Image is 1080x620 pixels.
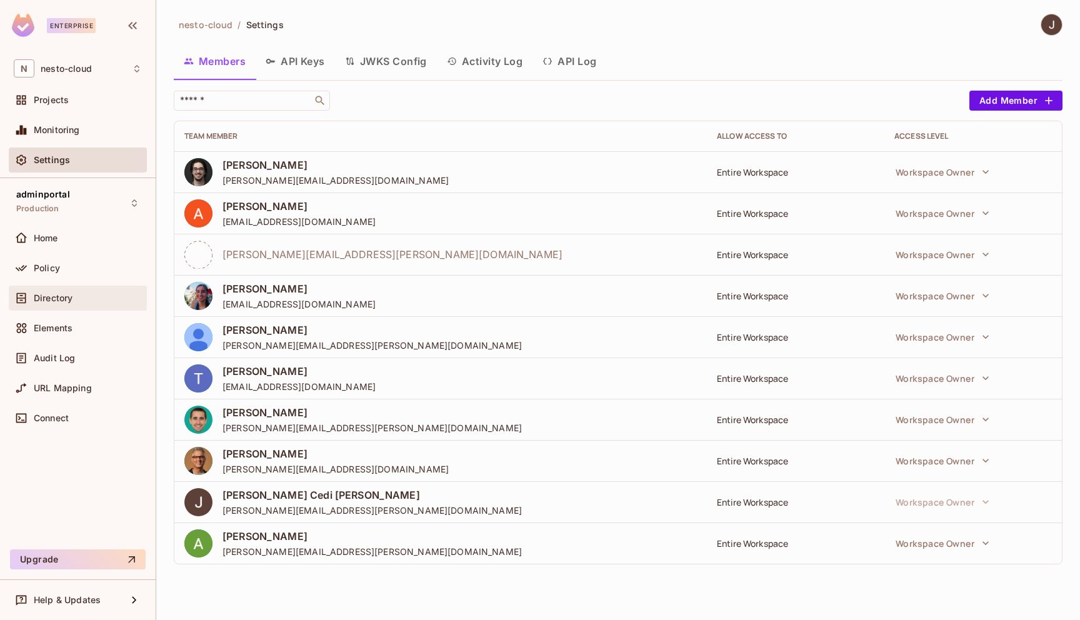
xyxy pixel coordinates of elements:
span: Monitoring [34,125,80,135]
span: Audit Log [34,353,75,363]
img: ACg8ocINFAj3Z9mQcbVusZlnHkcacTY_90z3CSJFL7ardwQkWMCx5g=s96-c [184,199,212,227]
button: Activity Log [437,46,533,77]
button: Workspace Owner [889,242,996,267]
span: Workspace: nesto-cloud [41,64,92,74]
div: Entire Workspace [717,414,874,426]
img: ACg8ocJHGSarL5f1IAfcZifux1Z2PfnbMFi-VXz8sxwi87OEfW7qe50=s96-c [184,282,212,310]
span: Settings [246,19,284,31]
span: N [14,59,34,77]
button: Workspace Owner [889,407,996,432]
div: Entire Workspace [717,166,874,178]
button: Workspace Owner [889,531,996,556]
img: SReyMgAAAABJRU5ErkJggg== [12,14,34,37]
button: Workspace Owner [889,324,996,349]
img: ACg8ocJkX-VRI6lXPNFZbkrVrsa94bpYkazFmaFKRXCbA_l4U_ibG6GY=s96-c [184,447,212,475]
span: [PERSON_NAME][EMAIL_ADDRESS][PERSON_NAME][DOMAIN_NAME] [222,546,522,557]
button: API Keys [256,46,335,77]
div: Entire Workspace [717,331,874,343]
button: JWKS Config [335,46,437,77]
span: [PERSON_NAME][EMAIL_ADDRESS][PERSON_NAME][DOMAIN_NAME] [222,422,522,434]
span: [EMAIL_ADDRESS][DOMAIN_NAME] [222,298,376,310]
span: [PERSON_NAME][EMAIL_ADDRESS][DOMAIN_NAME] [222,463,449,475]
div: Entire Workspace [717,249,874,261]
span: Projects [34,95,69,105]
span: Connect [34,413,69,423]
div: Allow Access to [717,131,874,141]
span: [PERSON_NAME][EMAIL_ADDRESS][PERSON_NAME][DOMAIN_NAME] [222,339,522,351]
span: [PERSON_NAME] [222,199,376,213]
span: [EMAIL_ADDRESS][DOMAIN_NAME] [222,216,376,227]
span: Directory [34,293,72,303]
span: [EMAIL_ADDRESS][DOMAIN_NAME] [222,381,376,392]
button: Workspace Owner [889,283,996,308]
div: Entire Workspace [717,290,874,302]
button: Workspace Owner [889,448,996,473]
div: Entire Workspace [717,496,874,508]
span: Home [34,233,58,243]
span: URL Mapping [34,383,92,393]
div: Entire Workspace [717,372,874,384]
span: [PERSON_NAME] [222,406,522,419]
img: ACg8ocInWiqgm7THLiHZL-AOgl3cbDTFDGyEu4T6eAo8dMIL-lStsQk=s96-c [184,158,212,186]
span: Production [16,204,59,214]
button: Workspace Owner [889,366,996,391]
div: Entire Workspace [717,207,874,219]
div: Access Level [894,131,1052,141]
span: [PERSON_NAME] Cedi [PERSON_NAME] [222,488,522,502]
span: [PERSON_NAME] [222,364,376,378]
span: [PERSON_NAME][EMAIL_ADDRESS][PERSON_NAME][DOMAIN_NAME] [222,247,562,261]
span: nesto-cloud [179,19,232,31]
img: ACg8ocK6s1U95Lzh0ihjHPimrcnage5xhSl2FSgDt12SbTE1AFUDhg=s96-c [184,364,212,392]
button: Workspace Owner [889,201,996,226]
span: [PERSON_NAME] [222,447,449,461]
button: Members [174,46,256,77]
div: Enterprise [47,18,96,33]
span: Policy [34,263,60,273]
li: / [237,19,241,31]
img: ACg8ocKPCTKPugYkW8D8vsxhOMNix9If998dUO2KNYckAd6XA2XWTbXI=s96-c [184,406,212,434]
span: adminportal [16,189,70,199]
button: API Log [532,46,606,77]
div: Entire Workspace [717,455,874,467]
span: [PERSON_NAME][EMAIL_ADDRESS][DOMAIN_NAME] [222,174,449,186]
span: [PERSON_NAME] [222,323,522,337]
button: Workspace Owner [889,159,996,184]
span: [PERSON_NAME] [222,282,376,296]
span: Help & Updates [34,595,101,605]
button: Add Member [969,91,1062,111]
img: ALV-UjX2LB9Y3BJP2oSr8MQhB6Yv0ctuOdVyHtvc74BpWuGBxfAent3NzTTPuI58_tFFECk7-xRK5_B-1O4NLRaSl9eLhcxz0... [184,323,212,351]
img: ACg8ocJOa3s1IeQ-6Va1Mxqv5DinWLinGllkbH7lziyD5K92zyGV_w=s96-c [184,488,212,516]
div: Entire Workspace [717,537,874,549]
div: Team Member [184,131,697,141]
span: [PERSON_NAME] [222,529,522,543]
span: Elements [34,323,72,333]
span: [PERSON_NAME][EMAIL_ADDRESS][PERSON_NAME][DOMAIN_NAME] [222,504,522,516]
button: Workspace Owner [889,489,996,514]
span: [PERSON_NAME] [222,158,449,172]
img: Jorge Cedi Voirol [1041,14,1062,35]
button: Upgrade [10,549,146,569]
img: ACg8ocKP62XrWqLczj_EmFmsFVuTHLyVI1jT1JeuQECbQTOEspKU3A=s96-c [184,529,212,557]
span: Settings [34,155,70,165]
